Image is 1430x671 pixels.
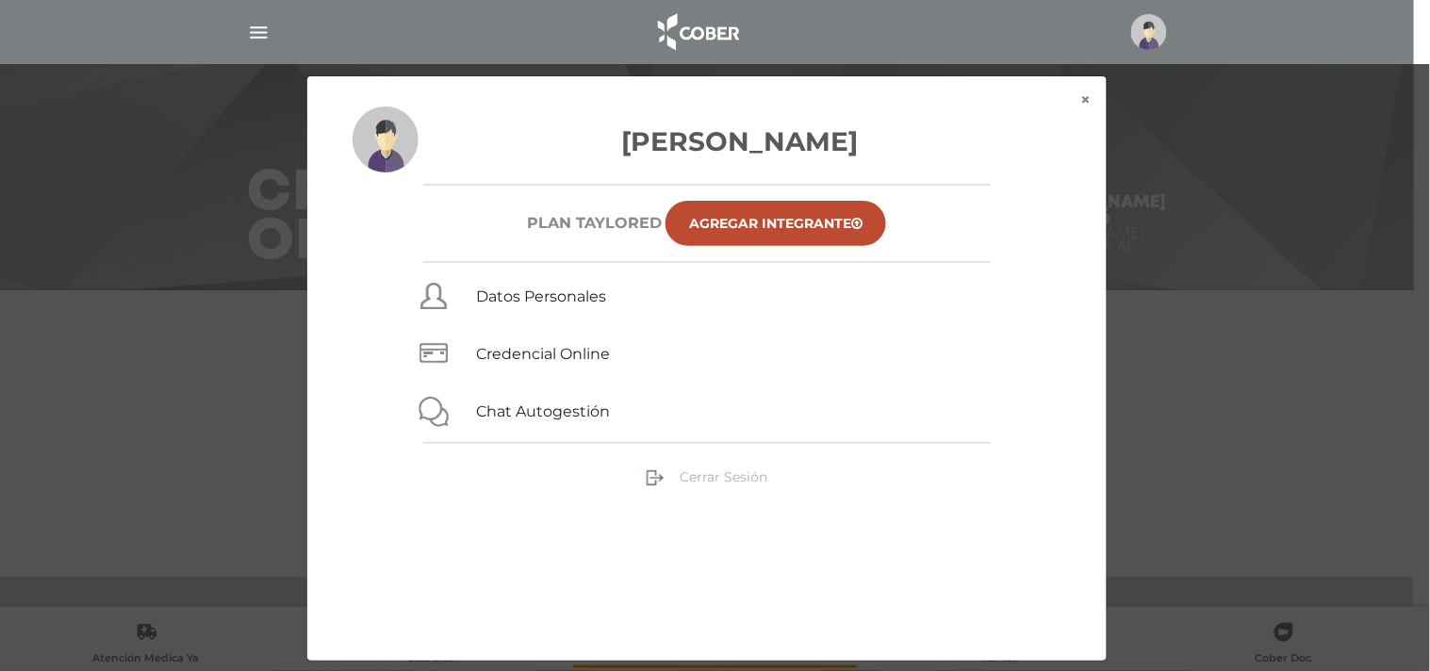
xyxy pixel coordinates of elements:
a: Cerrar Sesión [646,467,767,484]
img: profile-placeholder.svg [1131,14,1167,50]
a: Chat Autogestión [476,402,610,420]
img: sign-out.png [646,468,665,487]
button: × [1066,76,1107,123]
span: Cerrar Sesión [680,468,767,485]
h6: Plan TAYLORED [527,214,662,232]
a: Agregar Integrante [666,201,886,246]
img: profile-placeholder.svg [353,106,419,172]
a: Credencial Online [476,345,610,363]
img: logo_cober_home-white.png [648,9,747,55]
img: Cober_menu-lines-white.svg [247,21,271,44]
h3: [PERSON_NAME] [353,122,1061,161]
a: Datos Personales [476,287,606,305]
